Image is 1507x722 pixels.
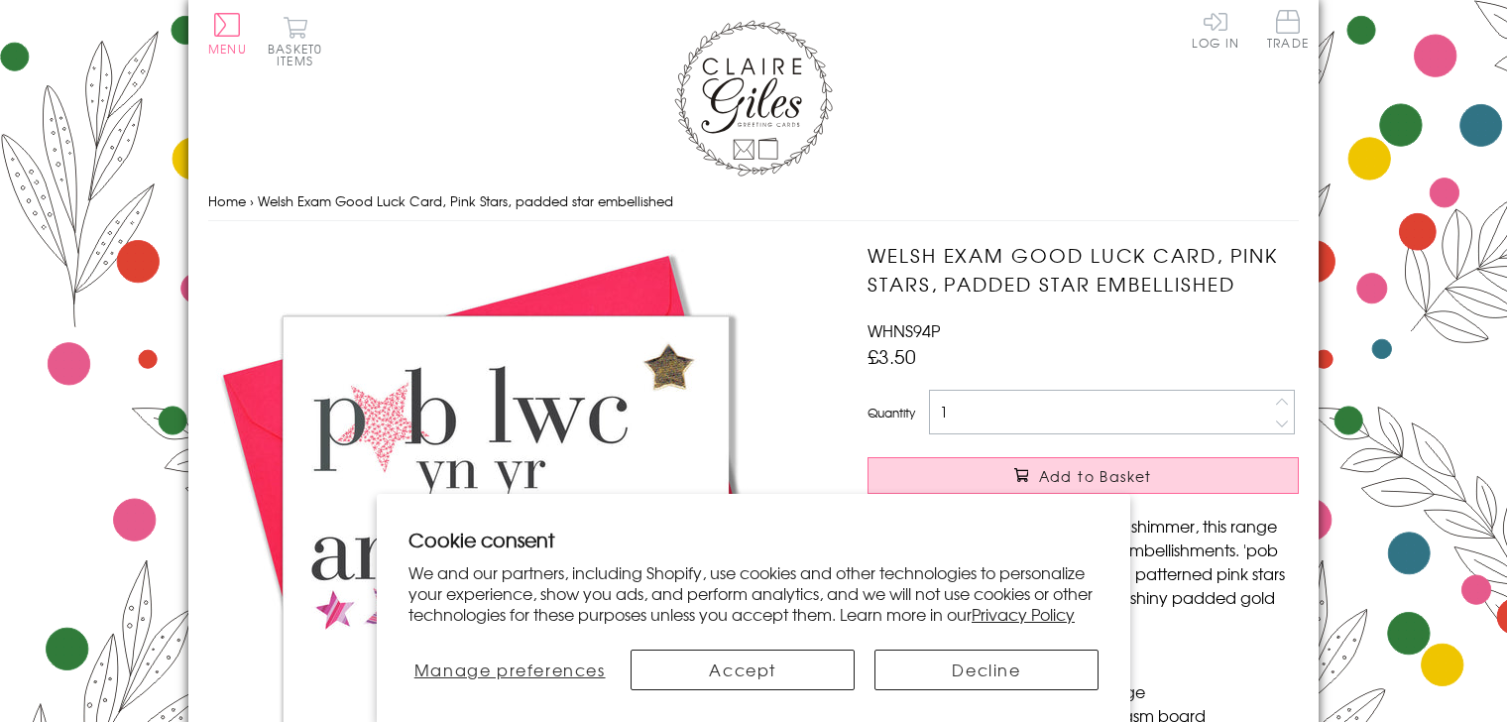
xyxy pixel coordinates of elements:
[258,191,673,210] span: Welsh Exam Good Luck Card, Pink Stars, padded star embellished
[674,20,833,177] img: Claire Giles Greetings Cards
[874,650,1099,690] button: Decline
[868,241,1299,299] h1: Welsh Exam Good Luck Card, Pink Stars, padded star embellished
[868,318,940,342] span: WHNS94P
[1267,10,1309,49] span: Trade
[1267,10,1309,53] a: Trade
[208,40,247,58] span: Menu
[868,342,916,370] span: £3.50
[631,650,855,690] button: Accept
[868,457,1299,494] button: Add to Basket
[868,404,915,421] label: Quantity
[208,13,247,55] button: Menu
[972,602,1075,626] a: Privacy Policy
[408,650,611,690] button: Manage preferences
[408,562,1099,624] p: We and our partners, including Shopify, use cookies and other technologies to personalize your ex...
[208,181,1299,222] nav: breadcrumbs
[208,191,246,210] a: Home
[250,191,254,210] span: ›
[408,526,1099,553] h2: Cookie consent
[414,658,606,681] span: Manage preferences
[268,16,322,66] button: Basket0 items
[1039,466,1152,486] span: Add to Basket
[277,40,322,69] span: 0 items
[1192,10,1239,49] a: Log In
